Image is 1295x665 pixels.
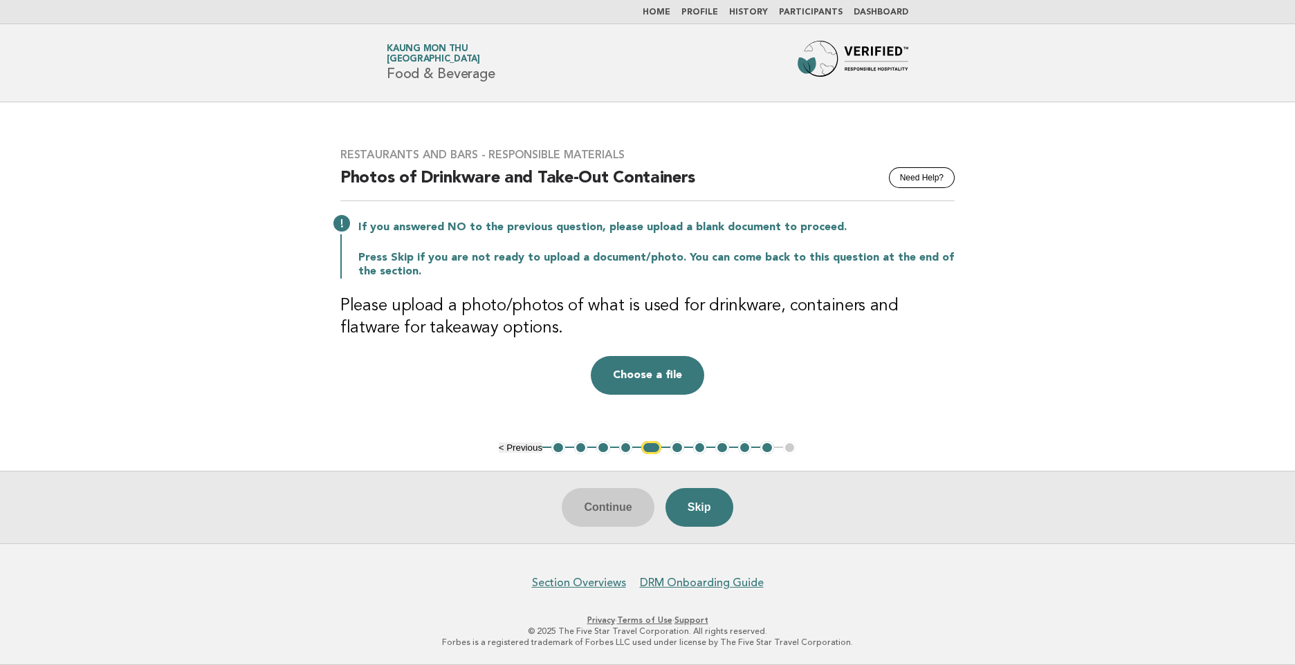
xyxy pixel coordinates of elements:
[532,576,626,590] a: Section Overviews
[224,626,1071,637] p: © 2025 The Five Star Travel Corporation. All rights reserved.
[889,167,955,188] button: Need Help?
[738,441,752,455] button: 9
[617,615,672,625] a: Terms of Use
[358,221,955,234] p: If you answered NO to the previous question, please upload a blank document to proceed.
[387,45,495,81] h1: Food & Beverage
[591,356,704,395] button: Choose a file
[340,167,955,201] h2: Photos of Drinkware and Take-Out Containers
[670,441,684,455] button: 6
[387,55,480,64] span: [GEOGRAPHIC_DATA]
[587,615,615,625] a: Privacy
[340,148,955,162] h3: Restaurants and Bars - Responsible Materials
[729,8,768,17] a: History
[674,615,708,625] a: Support
[854,8,908,17] a: Dashboard
[715,441,729,455] button: 8
[760,441,774,455] button: 10
[499,442,542,453] button: < Previous
[596,441,610,455] button: 3
[224,637,1071,648] p: Forbes is a registered trademark of Forbes LLC used under license by The Five Star Travel Corpora...
[641,441,661,455] button: 5
[551,441,565,455] button: 1
[224,615,1071,626] p: · ·
[798,41,908,85] img: Forbes Travel Guide
[574,441,588,455] button: 2
[665,488,733,527] button: Skip
[340,295,955,339] h3: Please upload a photo/photos of what is used for drinkware, containers and flatware for takeaway ...
[643,8,670,17] a: Home
[779,8,843,17] a: Participants
[693,441,707,455] button: 7
[358,251,955,279] p: Press Skip if you are not ready to upload a document/photo. You can come back to this question at...
[681,8,718,17] a: Profile
[640,576,764,590] a: DRM Onboarding Guide
[619,441,633,455] button: 4
[387,44,480,64] a: Kaung Mon Thu[GEOGRAPHIC_DATA]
